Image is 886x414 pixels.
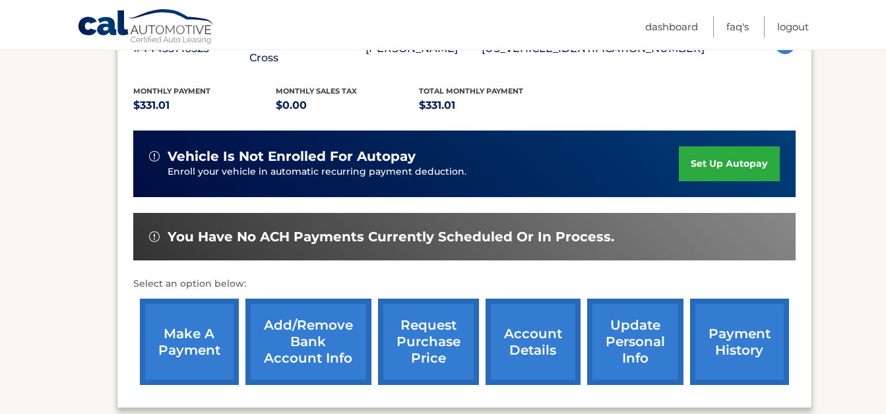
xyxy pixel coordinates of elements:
[679,146,779,181] a: set up autopay
[419,86,523,96] span: Total Monthly Payment
[419,96,562,115] p: $331.01
[168,229,614,245] span: You have no ACH payments currently scheduled or in process.
[690,299,789,385] a: payment history
[378,299,479,385] a: request purchase price
[133,276,796,292] p: Select an option below:
[276,86,357,96] span: Monthly sales Tax
[645,16,698,38] a: Dashboard
[168,148,416,165] span: vehicle is not enrolled for autopay
[140,299,239,385] a: make a payment
[245,299,371,385] a: Add/Remove bank account info
[168,165,680,179] p: Enroll your vehicle in automatic recurring payment deduction.
[149,151,160,162] img: alert-white.svg
[133,86,210,96] span: Monthly Payment
[486,299,581,385] a: account details
[276,96,419,115] p: $0.00
[587,299,683,385] a: update personal info
[149,231,160,242] img: alert-white.svg
[726,16,749,38] a: FAQ's
[77,9,216,47] a: Cal Automotive
[777,16,809,38] a: Logout
[133,96,276,115] p: $331.01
